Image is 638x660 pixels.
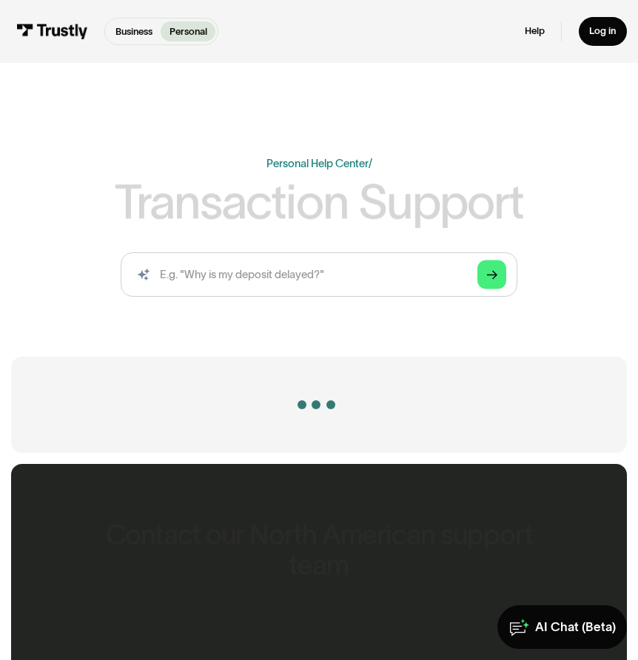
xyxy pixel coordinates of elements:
p: Business [115,24,152,38]
h2: Contact our North American support team [93,520,545,580]
h1: Transaction Support [115,178,523,226]
a: Help [525,25,545,38]
a: Personal Help Center [266,158,369,169]
a: AI Chat (Beta) [497,605,628,649]
a: Business [107,21,161,41]
form: Search [121,252,517,296]
div: AI Chat (Beta) [535,619,616,636]
p: Personal [169,24,207,38]
a: Personal [161,21,215,41]
div: Log in [589,25,616,38]
div: / [369,158,372,169]
input: search [121,252,517,296]
img: Trustly Logo [16,24,87,38]
a: Log in [579,17,628,46]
